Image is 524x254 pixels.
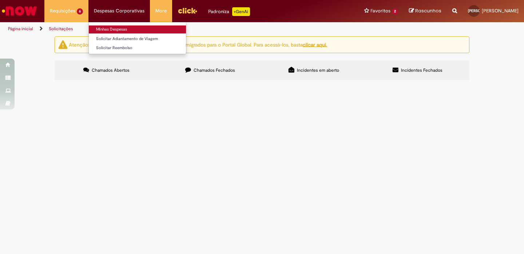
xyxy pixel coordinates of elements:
span: Rascunhos [415,7,441,14]
span: 6 [77,8,83,15]
a: Solicitar Reembolso [89,44,186,52]
span: Incidentes em aberto [297,67,339,73]
span: Requisições [50,7,75,15]
span: More [155,7,167,15]
span: [PERSON_NAME] [482,8,519,14]
img: click_logo_yellow_360x200.png [178,5,197,16]
span: Chamados Abertos [92,67,130,73]
span: 2 [392,8,398,15]
p: +GenAi [232,7,250,16]
span: Despesas Corporativas [94,7,144,15]
a: Página inicial [8,26,33,32]
ul: Despesas Corporativas [88,22,186,54]
a: Solicitar Adiantamento de Viagem [89,35,186,43]
span: Incidentes Fechados [401,67,442,73]
span: [PERSON_NAME] [468,8,496,13]
a: clicar aqui. [303,41,327,48]
a: Rascunhos [409,8,441,15]
div: Padroniza [208,7,250,16]
span: Favoritos [370,7,390,15]
a: Solicitações [49,26,73,32]
ul: Trilhas de página [5,22,344,36]
span: Chamados Fechados [194,67,235,73]
ng-bind-html: Atenção: alguns chamados relacionados a T.I foram migrados para o Portal Global. Para acessá-los,... [69,41,327,48]
img: ServiceNow [1,4,38,18]
a: Minhas Despesas [89,25,186,33]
